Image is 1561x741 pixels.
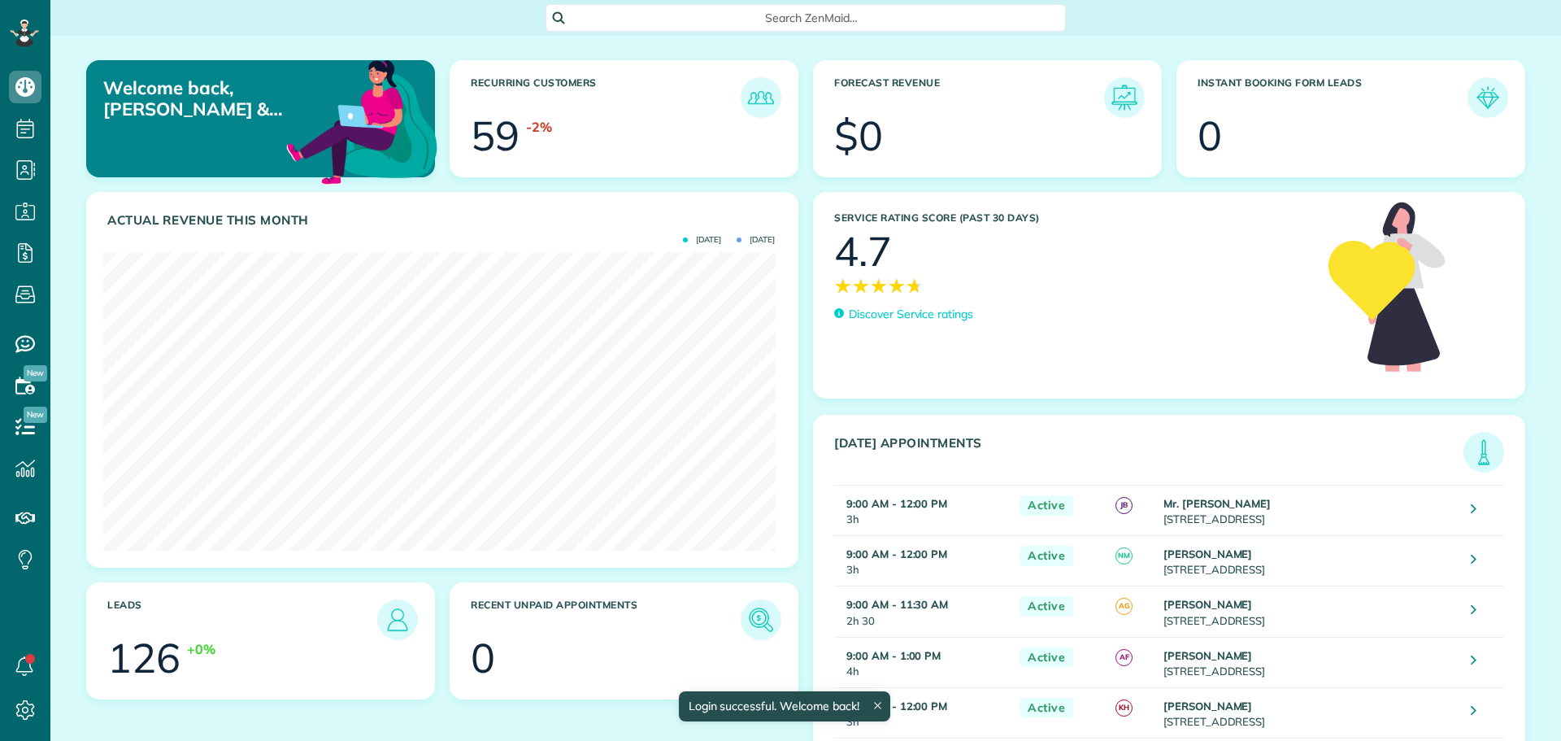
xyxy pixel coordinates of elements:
[471,638,495,678] div: 0
[1115,598,1133,615] span: AG
[678,691,889,721] div: Login successful. Welcome back!
[846,497,947,510] strong: 9:00 AM - 12:00 PM
[745,81,777,114] img: icon_recurring_customers-cf858462ba22bcd05b5a5880d41d6543d210077de5bb9ebc9590e49fd87d84ed.png
[834,212,1312,224] h3: Service Rating score (past 30 days)
[103,77,324,120] p: Welcome back, [PERSON_NAME] & [PERSON_NAME]!
[834,77,1104,118] h3: Forecast Revenue
[1115,700,1133,717] span: KH
[834,306,973,323] a: Discover Service ratings
[1159,536,1459,586] td: [STREET_ADDRESS]
[1020,546,1073,566] span: Active
[1115,547,1133,564] span: NM
[107,638,180,678] div: 126
[834,272,852,300] span: ★
[846,598,948,611] strong: 9:00 AM - 11:30 AM
[852,272,870,300] span: ★
[1163,598,1253,611] strong: [PERSON_NAME]
[1020,698,1073,718] span: Active
[1163,497,1271,510] strong: Mr. [PERSON_NAME]
[1020,596,1073,617] span: Active
[745,604,777,636] img: icon_unpaid_appointments-47b8ce3997adf2238b356f14209ab4cced10bd1f174958f3ca8f1d0dd7fffeee.png
[846,547,947,560] strong: 9:00 AM - 12:00 PM
[107,599,377,640] h3: Leads
[834,536,1011,586] td: 3h
[1163,700,1253,713] strong: [PERSON_NAME]
[846,649,941,662] strong: 9:00 AM - 1:00 PM
[1020,647,1073,668] span: Active
[834,116,883,156] div: $0
[849,306,973,323] p: Discover Service ratings
[1198,77,1468,118] h3: Instant Booking Form Leads
[526,118,552,137] div: -2%
[1159,486,1459,536] td: [STREET_ADDRESS]
[737,236,775,244] span: [DATE]
[1472,81,1504,114] img: icon_form_leads-04211a6a04a5b2264e4ee56bc0799ec3eb69b7e499cbb523a139df1d13a81ae0.png
[107,213,781,228] h3: Actual Revenue this month
[870,272,888,300] span: ★
[834,687,1011,738] td: 3h
[683,236,721,244] span: [DATE]
[24,365,47,381] span: New
[1163,547,1253,560] strong: [PERSON_NAME]
[846,700,947,713] strong: 9:00 AM - 12:00 PM
[283,41,441,199] img: dashboard_welcome-42a62b7d889689a78055ac9021e634bf52bae3f8056760290aed330b23ab8690.png
[834,637,1011,687] td: 4h
[1108,81,1141,114] img: icon_forecast_revenue-8c13a41c7ed35a8dcfafea3cbb826a0462acb37728057bba2d056411b612bbbe.png
[906,272,924,300] span: ★
[888,272,906,300] span: ★
[381,604,414,636] img: icon_leads-1bed01f49abd5b7fead27621c3d59655bb73ed531f8eeb49469d10e621d6b896.png
[1115,497,1133,514] span: JB
[471,77,741,118] h3: Recurring Customers
[1468,436,1500,469] img: icon_todays_appointments-901f7ab196bb0bea1936b74009e4eb5ffbc2d2711fa7634e0d609ed5ef32b18b.png
[1198,116,1222,156] div: 0
[834,486,1011,536] td: 3h
[834,586,1011,637] td: 2h 30
[471,116,520,156] div: 59
[1159,687,1459,738] td: [STREET_ADDRESS]
[834,436,1463,473] h3: [DATE] Appointments
[834,231,892,272] div: 4.7
[471,599,741,640] h3: Recent unpaid appointments
[1020,495,1073,516] span: Active
[24,407,47,423] span: New
[1159,586,1459,637] td: [STREET_ADDRESS]
[1115,649,1133,666] span: AF
[1163,649,1253,662] strong: [PERSON_NAME]
[187,640,215,659] div: +0%
[1159,637,1459,687] td: [STREET_ADDRESS]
